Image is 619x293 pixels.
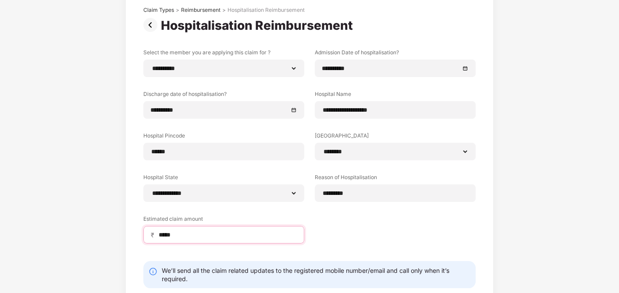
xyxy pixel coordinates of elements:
[151,231,158,239] span: ₹
[143,215,304,226] label: Estimated claim amount
[143,18,161,32] img: svg+xml;base64,PHN2ZyBpZD0iUHJldi0zMngzMiIgeG1sbnM9Imh0dHA6Ly93d3cudzMub3JnLzIwMDAvc3ZnIiB3aWR0aD...
[291,107,297,113] span: close-circle
[315,132,476,143] label: [GEOGRAPHIC_DATA]
[143,49,304,60] label: Select the member you are applying this claim for ?
[143,173,304,184] label: Hospital State
[143,7,174,14] div: Claim Types
[228,7,305,14] div: Hospitalisation Reimbursement
[315,90,476,101] label: Hospital Name
[143,132,304,143] label: Hospital Pincode
[462,65,469,71] span: close-circle
[315,49,476,60] label: Admission Date of hospitalisation?
[162,266,470,283] div: We’ll send all the claim related updates to the registered mobile number/email and call only when...
[222,7,226,14] div: >
[315,173,476,184] label: Reason of Hospitalisation
[143,90,304,101] label: Discharge date of hospitalisation?
[149,267,157,276] img: svg+xml;base64,PHN2ZyBpZD0iSW5mby0yMHgyMCIgeG1sbnM9Imh0dHA6Ly93d3cudzMub3JnLzIwMDAvc3ZnIiB3aWR0aD...
[161,18,356,33] div: Hospitalisation Reimbursement
[181,7,221,14] div: Reimbursement
[176,7,179,14] div: >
